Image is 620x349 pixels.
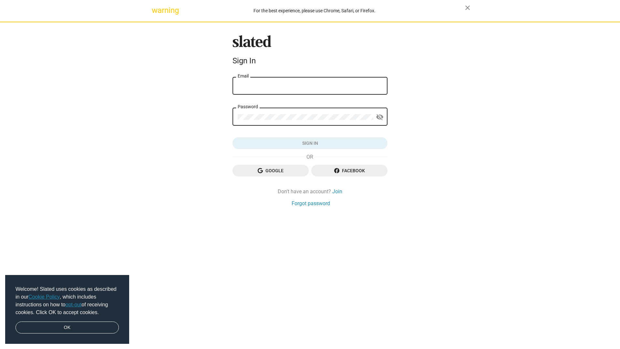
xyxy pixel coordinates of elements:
div: cookieconsent [5,275,129,344]
button: Google [232,165,309,176]
div: Sign In [232,56,387,65]
mat-icon: visibility_off [376,112,384,122]
button: Show password [373,111,386,124]
sl-branding: Sign In [232,35,387,68]
a: Join [332,188,342,195]
div: Don't have an account? [232,188,387,195]
a: dismiss cookie message [15,322,119,334]
a: Cookie Policy [28,294,60,300]
span: Google [238,165,304,176]
div: For the best experience, please use Chrome, Safari, or Firefox. [164,6,465,15]
a: opt-out [66,302,82,307]
button: Facebook [311,165,387,176]
a: Forgot password [292,200,330,207]
span: Facebook [316,165,382,176]
mat-icon: warning [152,6,160,14]
mat-icon: close [464,4,471,12]
span: Welcome! Slated uses cookies as described in our , which includes instructions on how to of recei... [15,285,119,316]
